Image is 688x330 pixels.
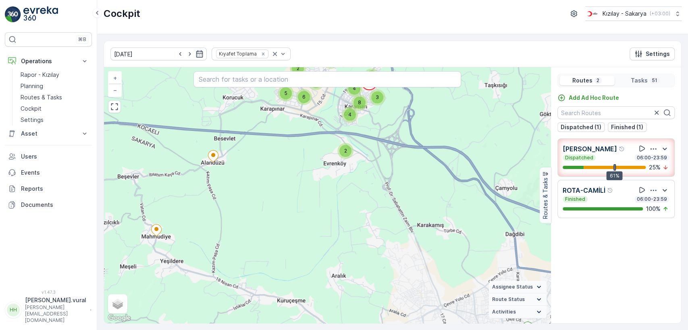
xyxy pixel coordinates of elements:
[5,290,92,295] span: v 1.47.3
[78,36,86,43] p: ⌘B
[376,94,379,100] span: 3
[17,114,92,126] a: Settings
[21,185,89,193] p: Reports
[25,296,86,304] p: [PERSON_NAME].vural
[21,82,43,90] p: Planning
[21,57,76,65] p: Operations
[557,122,605,132] button: Dispatched (1)
[337,143,353,159] div: 2
[649,163,661,171] p: 25 %
[17,80,92,92] a: Planning
[296,89,312,105] div: 6
[110,47,207,60] input: dd/mm/yyyy
[563,186,605,195] p: ROTA-CAMİLİ
[109,84,121,96] a: Zoom Out
[492,309,516,315] span: Activities
[608,122,646,132] button: Finished (1)
[650,10,670,17] p: ( +03:00 )
[290,60,306,76] div: 2
[619,146,625,152] div: Help Tooltip Icon
[23,6,58,23] img: logo_light-DOdMpM7g.png
[563,144,617,154] p: [PERSON_NAME]
[569,94,619,102] p: Add Ad Hoc Route
[5,148,92,165] a: Users
[646,50,670,58] p: Settings
[585,9,599,18] img: k%C4%B1z%C4%B1lay_DTAvauz.png
[348,111,351,118] span: 4
[351,95,368,111] div: 8
[636,155,668,161] p: 06:00-23:59
[557,94,619,102] a: Add Ad Hoc Route
[21,201,89,209] p: Documents
[492,296,525,303] span: Route Status
[7,303,20,316] div: HH
[113,74,117,81] span: +
[344,148,347,154] span: 2
[5,53,92,69] button: Operations
[364,68,380,85] div: 4
[564,155,594,161] p: Dispatched
[541,178,549,219] p: Routes & Tasks
[5,296,92,324] button: HH[PERSON_NAME].vural[PERSON_NAME][EMAIL_ADDRESS][DOMAIN_NAME]
[611,123,643,131] p: Finished (1)
[358,99,361,105] span: 8
[603,10,646,18] p: Kızılay - Sakarya
[631,76,648,85] p: Tasks
[297,65,299,71] span: 2
[564,196,586,202] p: Finished
[17,69,92,80] a: Rapor - Kızılay
[21,105,42,113] p: Cockpit
[113,87,117,93] span: −
[5,126,92,142] button: Asset
[104,7,140,20] p: Cockpit
[607,171,623,180] div: 61%
[5,165,92,181] a: Events
[21,71,59,79] p: Rapor - Kızılay
[21,153,89,161] p: Users
[572,76,592,85] p: Routes
[21,130,76,138] p: Asset
[5,6,21,23] img: logo
[630,47,675,60] button: Settings
[342,107,358,123] div: 4
[259,51,268,57] div: Remove Kıyafet Toplama
[646,205,661,213] p: 100 %
[17,92,92,103] a: Routes & Tasks
[489,306,547,318] summary: Activities
[561,123,601,131] p: Dispatched (1)
[21,169,89,177] p: Events
[278,85,294,101] div: 5
[596,77,600,84] p: 2
[106,313,133,323] a: Open this area in Google Maps (opens a new window)
[285,90,287,96] span: 5
[607,187,613,194] div: Help Tooltip Icon
[489,281,547,293] summary: Assignee Status
[557,106,675,119] input: Search Routes
[5,181,92,197] a: Reports
[109,72,121,84] a: Zoom In
[17,103,92,114] a: Cockpit
[193,71,461,87] input: Search for tasks or a location
[585,6,682,21] button: Kızılay - Sakarya(+03:00)
[109,295,127,313] a: Layers
[25,304,86,324] p: [PERSON_NAME][EMAIL_ADDRESS][DOMAIN_NAME]
[302,94,306,100] span: 6
[21,116,44,124] p: Settings
[106,313,133,323] img: Google
[651,77,658,84] p: 51
[636,196,668,202] p: 06:00-23:59
[489,293,547,306] summary: Route Status
[5,197,92,213] a: Documents
[369,89,385,105] div: 3
[492,284,533,290] span: Assignee Status
[21,93,62,101] p: Routes & Tasks
[216,50,258,58] div: Kıyafet Toplama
